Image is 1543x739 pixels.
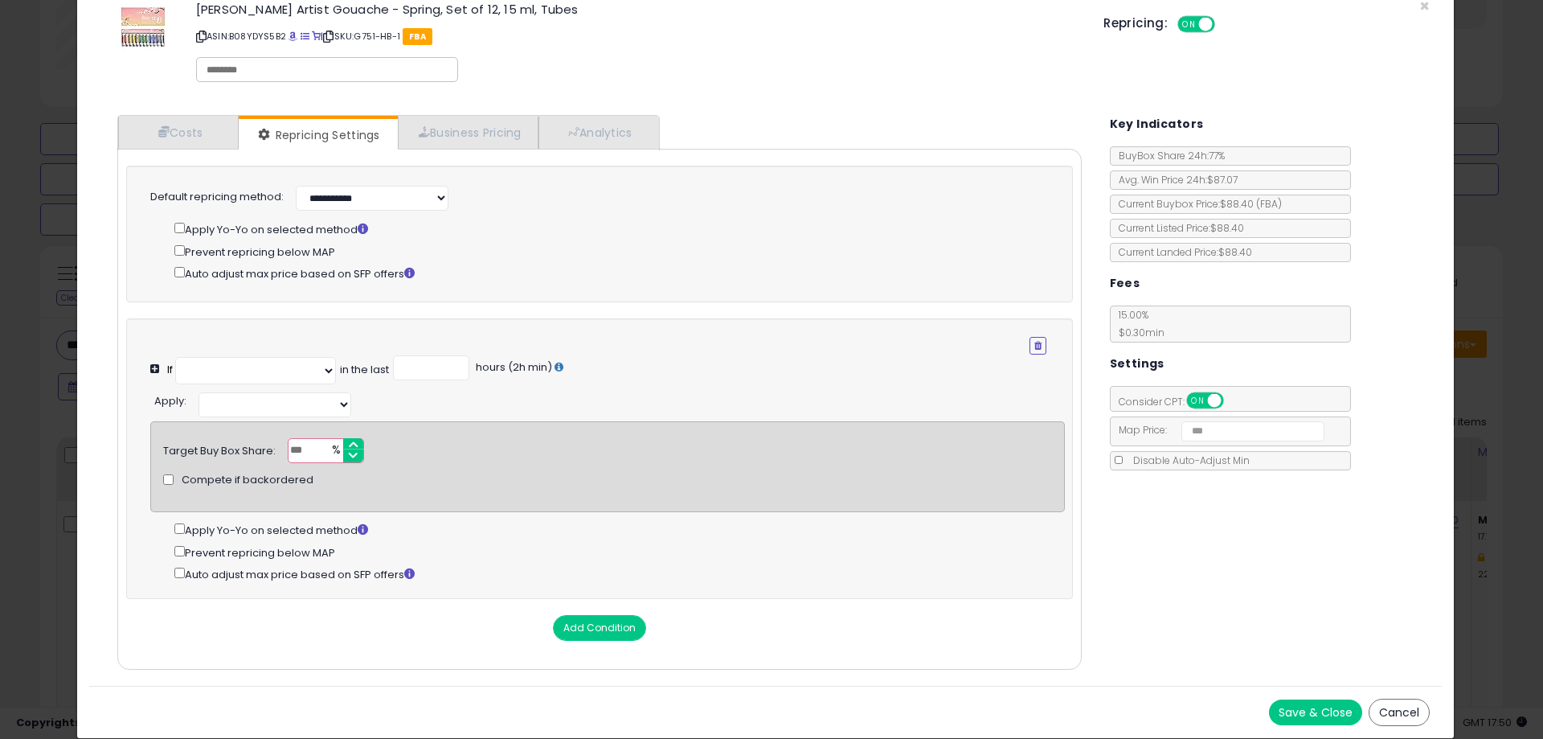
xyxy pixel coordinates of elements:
a: Business Pricing [398,116,538,149]
a: Costs [118,116,239,149]
h5: Repricing: [1103,17,1168,30]
img: 5165DorqW2L._SL60_.jpg [119,3,167,51]
a: BuyBox page [289,30,297,43]
h5: Settings [1110,354,1164,374]
button: Add Condition [553,615,646,641]
span: Apply [154,393,184,409]
a: Analytics [538,116,657,149]
div: Apply Yo-Yo on selected method [174,220,1046,238]
h3: [PERSON_NAME] Artist Gouache - Spring, Set of 12, 15 ml, Tubes [196,3,1079,15]
button: Save & Close [1269,700,1362,725]
p: ASIN: B08YDYS5B2 | SKU: G751-HB-1 [196,23,1079,49]
span: Map Price: [1111,423,1325,437]
button: Cancel [1369,699,1430,726]
div: Auto adjust max price based on SFP offers [174,264,1046,282]
a: Your listing only [312,30,321,43]
a: All offer listings [301,30,309,43]
span: ( FBA ) [1256,197,1282,211]
label: Default repricing method: [150,190,284,205]
span: ON [1179,18,1199,31]
i: Remove Condition [1034,341,1042,351]
span: BuyBox Share 24h: 77% [1111,149,1225,162]
div: Prevent repricing below MAP [174,242,1046,261]
span: Compete if backordered [182,473,313,488]
div: in the last [340,363,389,378]
div: Prevent repricing below MAP [174,543,1064,561]
span: OFF [1213,18,1238,31]
a: Repricing Settings [239,119,396,151]
span: 15.00 % [1111,308,1164,339]
span: $88.40 [1220,197,1282,211]
span: Current Landed Price: $88.40 [1111,245,1252,259]
span: ON [1188,394,1208,408]
div: Auto adjust max price based on SFP offers [174,565,1064,583]
span: $0.30 min [1111,326,1164,339]
span: Current Buybox Price: [1111,197,1282,211]
span: OFF [1221,394,1246,408]
div: Target Buy Box Share: [163,438,276,459]
span: Disable Auto-Adjust Min [1125,454,1250,467]
span: FBA [403,28,432,45]
span: Avg. Win Price 24h: $87.07 [1111,173,1238,187]
div: : [154,388,186,409]
div: Apply Yo-Yo on selected method [174,520,1064,539]
span: Consider CPT: [1111,395,1245,409]
h5: Fees [1110,273,1140,294]
span: hours (2h min) [473,359,552,375]
h5: Key Indicators [1110,114,1204,134]
span: Current Listed Price: $88.40 [1111,221,1244,235]
span: % [322,439,348,463]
